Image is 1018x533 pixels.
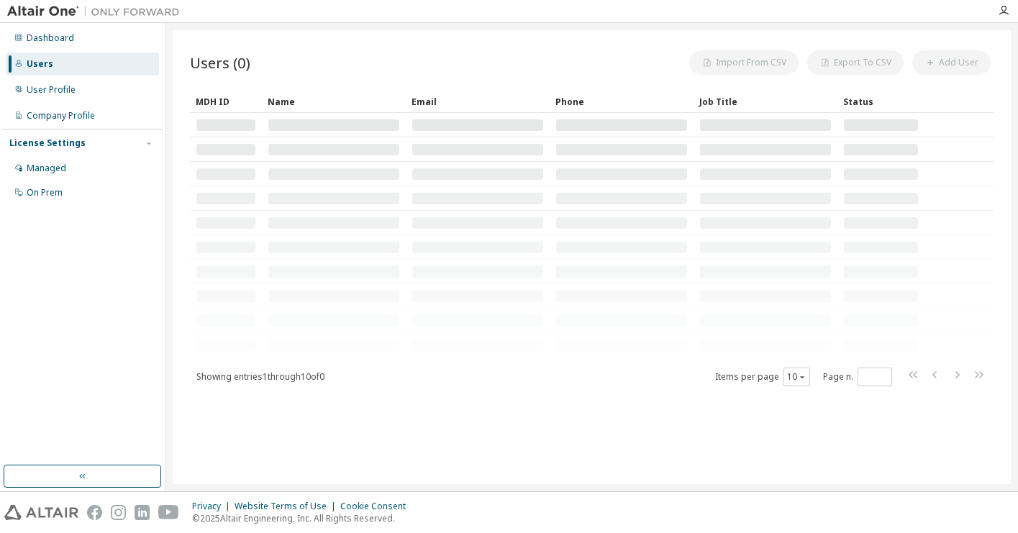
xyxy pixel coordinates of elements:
[268,90,400,113] div: Name
[7,4,187,19] img: Altair One
[135,505,150,520] img: linkedin.svg
[27,58,53,70] div: Users
[192,501,235,512] div: Privacy
[27,110,95,122] div: Company Profile
[689,50,799,75] button: Import From CSV
[196,370,324,383] span: Showing entries 1 through 10 of 0
[4,505,78,520] img: altair_logo.svg
[340,501,414,512] div: Cookie Consent
[807,50,904,75] button: Export To CSV
[412,90,544,113] div: Email
[555,90,688,113] div: Phone
[111,505,126,520] img: instagram.svg
[192,512,414,524] p: © 2025 Altair Engineering, Inc. All Rights Reserved.
[27,163,66,174] div: Managed
[843,90,919,113] div: Status
[715,368,810,386] span: Items per page
[699,90,832,113] div: Job Title
[158,505,179,520] img: youtube.svg
[27,187,63,199] div: On Prem
[190,53,250,73] span: Users (0)
[27,32,74,44] div: Dashboard
[787,371,806,383] button: 10
[823,368,892,386] span: Page n.
[912,50,991,75] button: Add User
[9,137,86,149] div: License Settings
[87,505,102,520] img: facebook.svg
[235,501,340,512] div: Website Terms of Use
[27,84,76,96] div: User Profile
[196,90,256,113] div: MDH ID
